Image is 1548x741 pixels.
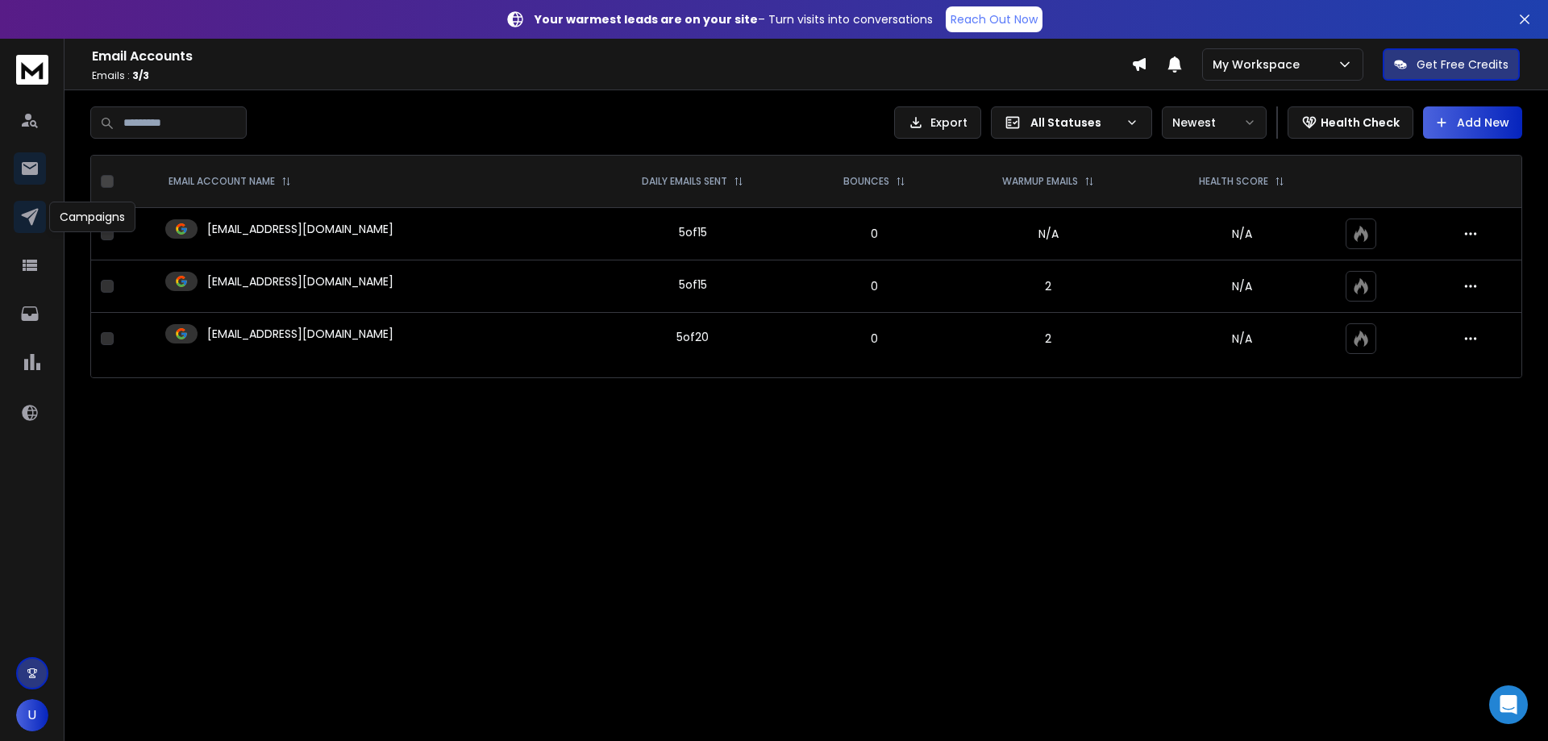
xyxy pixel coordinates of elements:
[1162,106,1267,139] button: Newest
[535,11,758,27] strong: Your warmest leads are on your site
[1213,56,1306,73] p: My Workspace
[949,208,1148,260] td: N/A
[1030,114,1119,131] p: All Statuses
[1288,106,1413,139] button: Health Check
[1199,175,1268,188] p: HEALTH SCORE
[1002,175,1078,188] p: WARMUP EMAILS
[1417,56,1508,73] p: Get Free Credits
[1158,331,1326,347] p: N/A
[949,313,1148,365] td: 2
[207,221,393,237] p: [EMAIL_ADDRESS][DOMAIN_NAME]
[679,224,707,240] div: 5 of 15
[1489,685,1528,724] div: Open Intercom Messenger
[92,47,1131,66] h1: Email Accounts
[949,260,1148,313] td: 2
[1158,226,1326,242] p: N/A
[16,699,48,731] button: U
[49,202,135,232] div: Campaigns
[679,277,707,293] div: 5 of 15
[810,278,939,294] p: 0
[1158,278,1326,294] p: N/A
[810,331,939,347] p: 0
[1383,48,1520,81] button: Get Free Credits
[894,106,981,139] button: Export
[676,329,709,345] div: 5 of 20
[207,273,393,289] p: [EMAIL_ADDRESS][DOMAIN_NAME]
[535,11,933,27] p: – Turn visits into conversations
[207,326,393,342] p: [EMAIL_ADDRESS][DOMAIN_NAME]
[951,11,1038,27] p: Reach Out Now
[169,175,291,188] div: EMAIL ACCOUNT NAME
[1423,106,1522,139] button: Add New
[642,175,727,188] p: DAILY EMAILS SENT
[132,69,149,82] span: 3 / 3
[16,55,48,85] img: logo
[843,175,889,188] p: BOUNCES
[92,69,1131,82] p: Emails :
[1321,114,1400,131] p: Health Check
[946,6,1042,32] a: Reach Out Now
[810,226,939,242] p: 0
